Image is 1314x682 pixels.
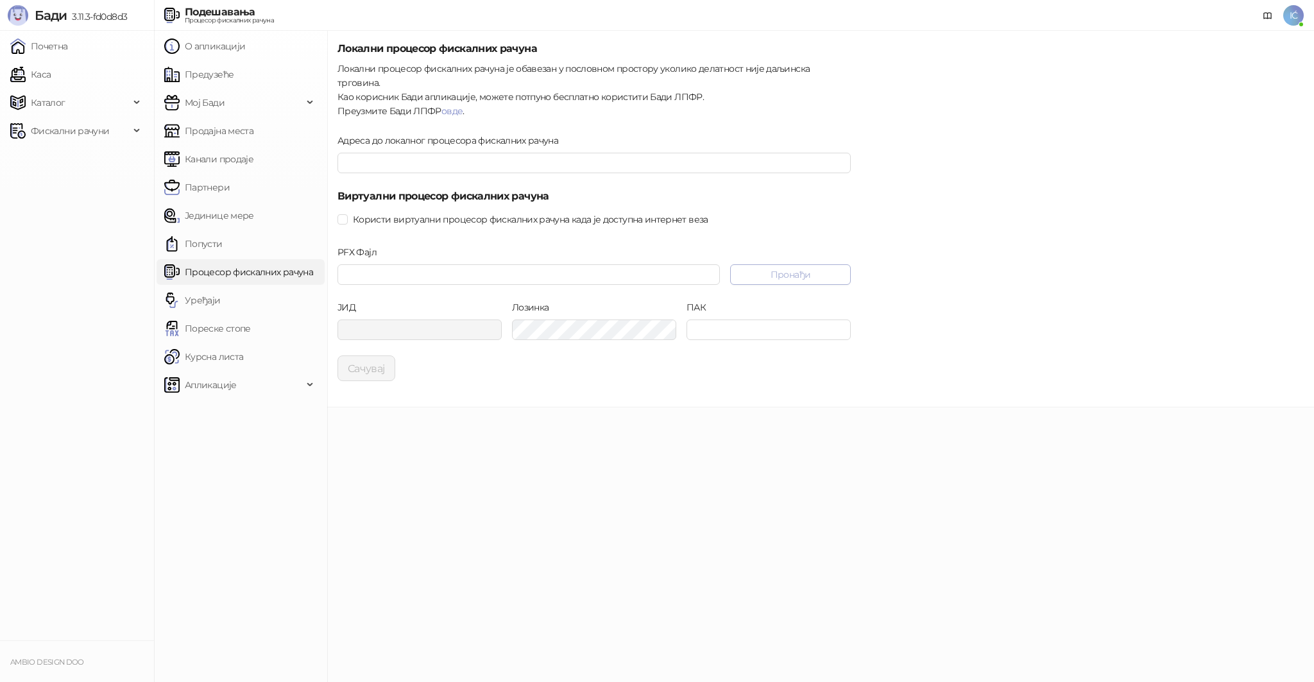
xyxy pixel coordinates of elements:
label: PFX Фајл [337,245,384,259]
a: Курсна листа [164,344,243,370]
input: Адреса до локалног процесора фискалних рачуна [337,153,851,173]
h5: Локални процесор фискалних рачуна [337,41,851,56]
span: Бади [35,8,67,23]
a: О апликацији [164,33,245,59]
span: Мој Бади [185,90,225,115]
a: Документација [1258,5,1278,26]
a: Партнери [164,175,230,200]
div: Процесор фискалних рачуна [185,17,274,24]
a: Процесор фискалних рачуна [164,259,313,285]
label: Лозинка [512,300,557,314]
div: Локални процесор фискалних рачуна је обавезан у пословном простору уколико делатност није даљинск... [337,62,851,118]
a: овде [441,105,463,117]
span: 3.11.3-fd0d8d3 [67,11,127,22]
label: ЈИД [337,300,363,314]
a: Продајна места [164,118,253,144]
span: Користи виртуални процесор фискалних рачуна када је доступна интернет веза [348,212,713,226]
a: Канали продаје [164,146,253,172]
span: Каталог [31,90,65,115]
a: Пореске стопе [164,316,251,341]
a: Каса [10,62,51,87]
a: Попусти [164,231,223,257]
a: Уређаји [164,287,221,313]
input: ПАК [687,320,851,340]
span: IĆ [1283,5,1304,26]
label: Адреса до локалног процесора фискалних рачуна [337,133,567,148]
a: Почетна [10,33,68,59]
label: ПАК [687,300,713,314]
img: Logo [8,5,28,26]
span: Фискални рачуни [31,118,109,144]
a: Јединице мере [164,203,254,228]
input: PFX Фајл [337,264,720,285]
div: Подешавања [185,7,274,17]
a: Предузеће [164,62,234,87]
h5: Виртуални процесор фискалних рачуна [337,189,851,204]
small: AMBIO DESIGN DOO [10,658,84,667]
span: Апликације [185,372,237,398]
input: Лозинка [512,320,676,340]
input: ЈИД [337,320,502,340]
button: Сачувај [337,355,395,381]
button: Пронађи [730,264,851,285]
